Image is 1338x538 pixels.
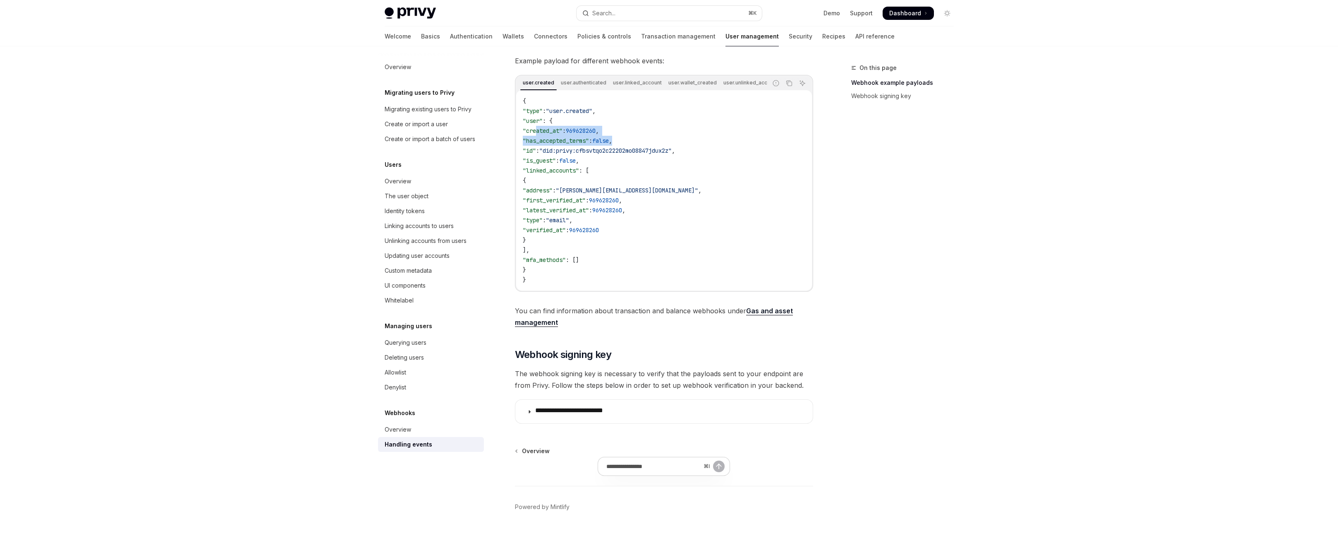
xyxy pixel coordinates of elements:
h5: Managing users [385,321,432,331]
a: Querying users [378,335,484,350]
a: Denylist [378,380,484,395]
span: , [622,207,625,214]
span: : [536,147,539,154]
a: API reference [855,26,895,46]
a: Basics [421,26,440,46]
span: , [596,127,599,134]
div: Create or import a batch of users [385,134,475,144]
div: Whitelabel [385,295,414,305]
span: "address" [523,187,553,194]
a: Overview [378,174,484,189]
span: "verified_at" [523,226,566,234]
div: Allowlist [385,367,406,377]
span: Overview [522,447,550,455]
h5: Users [385,160,402,170]
span: } [523,276,526,283]
span: "user.created" [546,107,592,115]
a: Powered by Mintlify [515,503,570,511]
button: Copy the contents from the code block [784,78,795,89]
span: : [] [566,256,579,264]
span: 969628260 [592,207,622,214]
div: Overview [385,425,411,435]
a: Overview [378,60,484,74]
span: "first_verified_at" [523,197,586,204]
button: Toggle dark mode [941,7,954,20]
a: Connectors [534,26,567,46]
img: light logo [385,7,436,19]
span: } [523,266,526,274]
span: "user" [523,117,543,125]
a: UI components [378,278,484,293]
a: Handling events [378,437,484,452]
span: : [562,127,566,134]
div: Create or import a user [385,119,448,129]
input: Ask a question... [606,457,700,476]
div: Linking accounts to users [385,221,454,231]
span: , [592,107,596,115]
div: Overview [385,176,411,186]
a: Recipes [822,26,845,46]
span: , [619,197,622,204]
span: : [589,137,592,144]
span: "[PERSON_NAME][EMAIL_ADDRESS][DOMAIN_NAME]" [556,187,698,194]
span: , [569,216,572,224]
div: user.authenticated [558,78,609,88]
span: "is_guest" [523,157,556,164]
div: Identity tokens [385,206,425,216]
a: Webhook signing key [851,89,960,103]
span: "type" [523,216,543,224]
a: Wallets [503,26,524,46]
span: : [586,197,589,204]
span: "latest_verified_at" [523,207,589,214]
h5: Migrating users to Privy [385,88,455,98]
div: Querying users [385,338,426,348]
button: Open search [577,6,762,21]
a: Migrating existing users to Privy [378,102,484,117]
span: You can find information about transaction and balance webhooks under [515,305,813,328]
div: user.linked_account [610,78,664,88]
div: user.created [520,78,557,88]
a: Custom metadata [378,263,484,278]
span: : { [543,117,553,125]
a: Support [850,9,873,17]
span: : [543,216,546,224]
div: Migrating existing users to Privy [385,104,472,114]
span: "mfa_methods" [523,256,566,264]
span: : [589,207,592,214]
div: user.wallet_created [666,78,719,88]
div: Updating user accounts [385,251,450,261]
div: user.unlinked_account [721,78,780,88]
span: , [609,137,612,144]
span: } [523,236,526,244]
a: Security [789,26,812,46]
span: "created_at" [523,127,562,134]
div: The user object [385,191,428,201]
a: Create or import a user [378,117,484,132]
a: Identity tokens [378,204,484,219]
span: : [543,107,546,115]
a: Policies & controls [577,26,631,46]
span: Dashboard [889,9,921,17]
a: User management [725,26,779,46]
div: Deleting users [385,353,424,363]
div: Handling events [385,440,432,449]
a: Webhook example payloads [851,76,960,89]
a: Create or import a batch of users [378,132,484,147]
a: Overview [516,447,550,455]
a: Unlinking accounts from users [378,233,484,248]
span: : [556,157,559,164]
a: Allowlist [378,365,484,380]
a: Welcome [385,26,411,46]
a: Transaction management [641,26,716,46]
div: Denylist [385,382,406,392]
a: Dashboard [883,7,934,20]
span: ⌘ K [748,10,757,17]
div: Search... [592,8,615,18]
button: Send message [713,461,725,472]
span: "did:privy:cfbsvtqo2c22202mo08847jdux2z" [539,147,672,154]
span: The webhook signing key is necessary to verify that the payloads sent to your endpoint are from P... [515,368,813,391]
span: 969628260 [589,197,619,204]
h5: Webhooks [385,408,415,418]
span: 969628260 [566,127,596,134]
div: Custom metadata [385,266,432,276]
